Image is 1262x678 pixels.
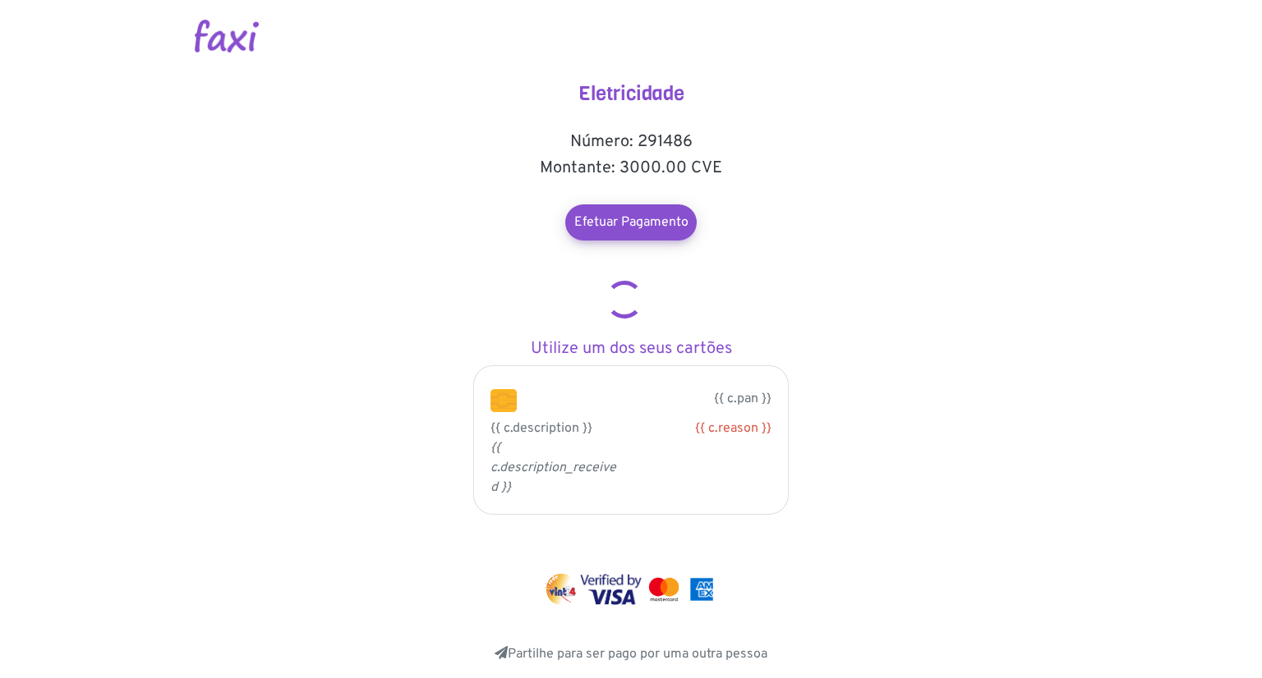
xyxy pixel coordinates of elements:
h5: Número: 291486 [467,132,795,152]
h5: Utilize um dos seus cartões [467,339,795,359]
p: {{ c.pan }} [541,389,771,409]
img: visa [580,574,642,605]
i: {{ c.description_received }} [491,440,616,496]
a: Efetuar Pagamento [565,204,697,241]
a: Partilhe para ser pago por uma outra pessoa [495,646,767,662]
h5: Montante: 3000.00 CVE [467,158,795,178]
img: mastercard [686,574,717,605]
div: {{ c.reason }} [643,419,771,438]
h4: Eletricidade [467,82,795,106]
img: chip.png [491,389,517,412]
img: mastercard [645,574,683,605]
img: vinti4 [545,574,578,605]
span: {{ c.description }} [491,420,592,437]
